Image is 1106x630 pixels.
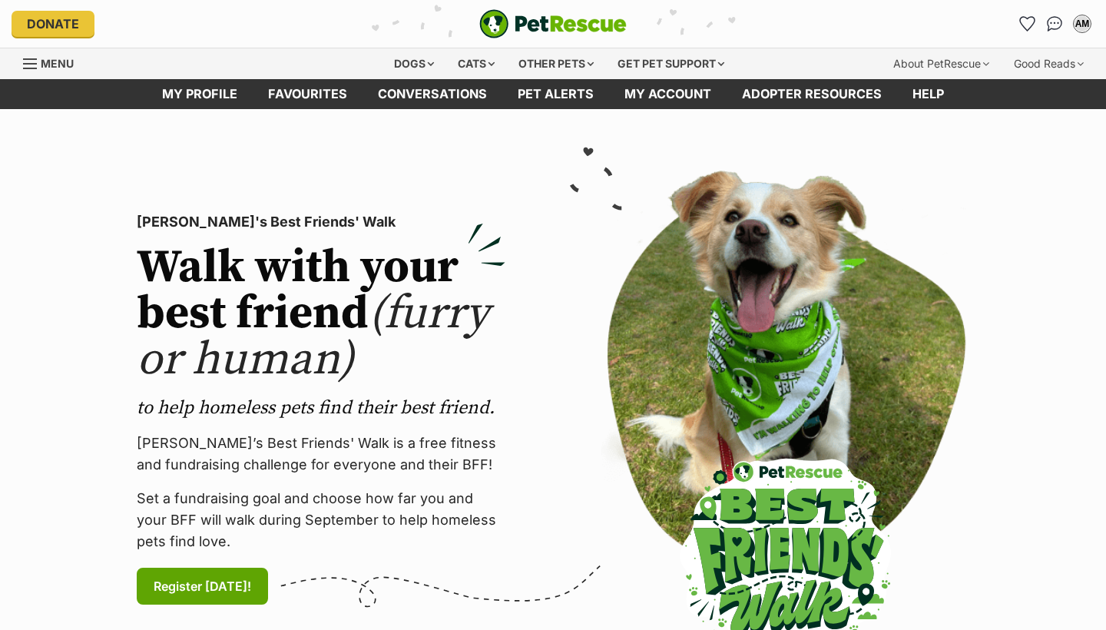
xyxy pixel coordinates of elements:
[137,245,505,383] h2: Walk with your best friend
[607,48,735,79] div: Get pet support
[1070,12,1094,36] button: My account
[137,396,505,420] p: to help homeless pets find their best friend.
[479,9,627,38] a: PetRescue
[447,48,505,79] div: Cats
[1047,16,1063,31] img: chat-41dd97257d64d25036548639549fe6c8038ab92f7586957e7f3b1b290dea8141.svg
[137,568,268,605] a: Register [DATE]!
[1042,12,1067,36] a: Conversations
[1015,12,1094,36] ul: Account quick links
[897,79,959,109] a: Help
[137,285,489,389] span: (furry or human)
[12,11,94,37] a: Donate
[1075,16,1090,31] div: AM
[154,577,251,595] span: Register [DATE]!
[147,79,253,109] a: My profile
[253,79,363,109] a: Favourites
[508,48,604,79] div: Other pets
[137,488,505,552] p: Set a fundraising goal and choose how far you and your BFF will walk during September to help hom...
[41,57,74,70] span: Menu
[609,79,727,109] a: My account
[479,9,627,38] img: logo-e224e6f780fb5917bec1dbf3a21bbac754714ae5b6737aabdf751b685950b380.svg
[1015,12,1039,36] a: Favourites
[363,79,502,109] a: conversations
[23,48,84,76] a: Menu
[137,211,505,233] p: [PERSON_NAME]'s Best Friends' Walk
[882,48,1000,79] div: About PetRescue
[1003,48,1094,79] div: Good Reads
[727,79,897,109] a: Adopter resources
[137,433,505,476] p: [PERSON_NAME]’s Best Friends' Walk is a free fitness and fundraising challenge for everyone and t...
[502,79,609,109] a: Pet alerts
[383,48,445,79] div: Dogs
